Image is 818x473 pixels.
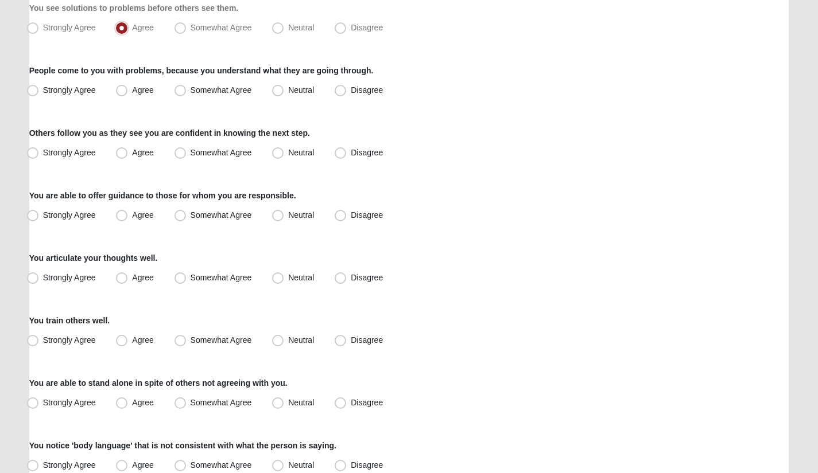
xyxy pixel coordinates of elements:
span: Strongly Agree [43,210,96,220]
span: Agree [132,273,153,282]
span: Strongly Agree [43,273,96,282]
span: Agree [132,398,153,407]
label: You articulate your thoughts well. [29,252,158,264]
span: Neutral [288,273,314,282]
span: Somewhat Agree [191,210,252,220]
span: Somewhat Agree [191,335,252,345]
span: Disagree [351,273,383,282]
span: Agree [132,23,153,32]
label: You see solutions to problems before others see them. [29,2,239,14]
label: Others follow you as they see you are confident in knowing the next step. [29,127,310,139]
span: Neutral [288,23,314,32]
span: Somewhat Agree [191,23,252,32]
span: Strongly Agree [43,398,96,407]
span: Somewhat Agree [191,398,252,407]
span: Strongly Agree [43,23,96,32]
span: Disagree [351,398,383,407]
span: Agree [132,85,153,95]
span: Strongly Agree [43,148,96,157]
span: Disagree [351,210,383,220]
span: Disagree [351,85,383,95]
span: Neutral [288,398,314,407]
span: Agree [132,148,153,157]
span: Neutral [288,335,314,345]
span: Somewhat Agree [191,273,252,282]
label: You are able to offer guidance to those for whom you are responsible. [29,190,296,201]
span: Disagree [351,335,383,345]
label: You are able to stand alone in spite of others not agreeing with you. [29,377,288,389]
span: Somewhat Agree [191,85,252,95]
span: Neutral [288,85,314,95]
span: Disagree [351,148,383,157]
label: People come to you with problems, because you understand what they are going through. [29,65,374,76]
span: Agree [132,335,153,345]
label: You notice 'body language' that is not consistent with what the person is saying. [29,440,336,451]
span: Strongly Agree [43,335,96,345]
span: Agree [132,210,153,220]
span: Somewhat Agree [191,148,252,157]
span: Neutral [288,148,314,157]
span: Neutral [288,210,314,220]
span: Strongly Agree [43,85,96,95]
span: Disagree [351,23,383,32]
label: You train others well. [29,315,110,326]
